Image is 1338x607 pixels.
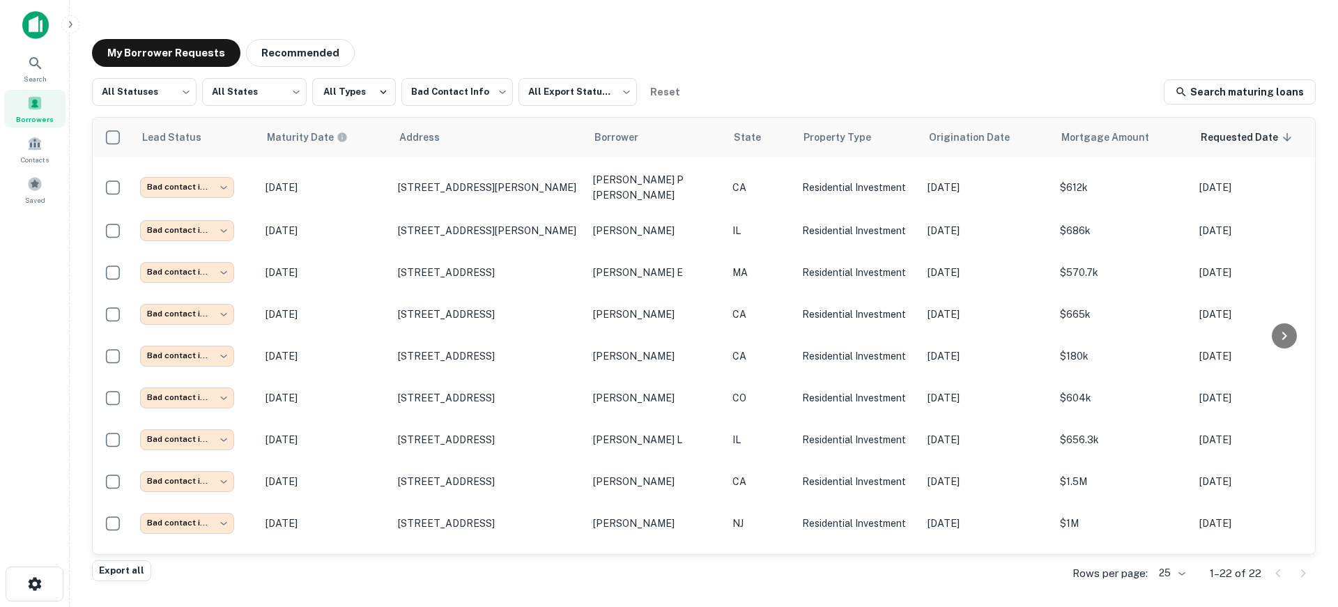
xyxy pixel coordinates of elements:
[732,432,788,447] p: IL
[266,180,384,195] p: [DATE]
[928,390,1046,406] p: [DATE]
[92,560,151,581] button: Export all
[1153,563,1187,583] div: 25
[1060,390,1185,406] p: $604k
[259,118,391,157] th: Maturity dates displayed may be estimated. Please contact the lender for the most accurate maturi...
[1060,348,1185,364] p: $180k
[1199,390,1318,406] p: [DATE]
[586,118,725,157] th: Borrower
[140,262,234,282] div: Bad contact info
[1199,223,1318,238] p: [DATE]
[140,346,234,366] div: Bad contact info
[594,129,656,146] span: Borrower
[1199,516,1318,531] p: [DATE]
[921,118,1053,157] th: Origination Date
[1199,474,1318,489] p: [DATE]
[593,265,718,280] p: [PERSON_NAME] e
[928,432,1046,447] p: [DATE]
[593,348,718,364] p: [PERSON_NAME]
[593,474,718,489] p: [PERSON_NAME]
[266,516,384,531] p: [DATE]
[140,513,234,533] div: Bad contact info
[928,223,1046,238] p: [DATE]
[25,194,45,206] span: Saved
[802,307,914,322] p: Residential Investment
[398,266,579,279] p: [STREET_ADDRESS]
[1199,432,1318,447] p: [DATE]
[140,304,234,324] div: Bad contact info
[398,517,579,530] p: [STREET_ADDRESS]
[1060,516,1185,531] p: $1M
[140,471,234,491] div: Bad contact info
[1061,129,1167,146] span: Mortgage Amount
[732,223,788,238] p: IL
[1268,495,1338,562] iframe: Chat Widget
[732,265,788,280] p: MA
[1060,223,1185,238] p: $686k
[4,49,66,87] a: Search
[22,11,49,39] img: capitalize-icon.png
[928,516,1046,531] p: [DATE]
[928,307,1046,322] p: [DATE]
[1060,474,1185,489] p: $1.5M
[593,432,718,447] p: [PERSON_NAME] l
[246,39,355,67] button: Recommended
[518,74,637,110] div: All Export Statuses
[1199,180,1318,195] p: [DATE]
[4,171,66,208] div: Saved
[802,432,914,447] p: Residential Investment
[1164,79,1316,105] a: Search maturing loans
[643,78,687,106] button: Reset
[802,516,914,531] p: Residential Investment
[16,114,54,125] span: Borrowers
[267,130,334,145] h6: Maturity Date
[1199,348,1318,364] p: [DATE]
[732,307,788,322] p: CA
[802,265,914,280] p: Residential Investment
[398,475,579,488] p: [STREET_ADDRESS]
[141,129,220,146] span: Lead Status
[1060,307,1185,322] p: $665k
[266,223,384,238] p: [DATE]
[398,433,579,446] p: [STREET_ADDRESS]
[929,129,1028,146] span: Origination Date
[140,429,234,450] div: Bad contact info
[593,307,718,322] p: [PERSON_NAME]
[732,516,788,531] p: NJ
[802,474,914,489] p: Residential Investment
[1199,307,1318,322] p: [DATE]
[1060,180,1185,195] p: $612k
[4,130,66,168] a: Contacts
[928,474,1046,489] p: [DATE]
[732,180,788,195] p: CA
[928,265,1046,280] p: [DATE]
[266,307,384,322] p: [DATE]
[732,348,788,364] p: CA
[4,90,66,128] a: Borrowers
[802,348,914,364] p: Residential Investment
[1060,432,1185,447] p: $656.3k
[399,129,458,146] span: Address
[725,118,795,157] th: State
[802,180,914,195] p: Residential Investment
[734,129,779,146] span: State
[803,129,889,146] span: Property Type
[398,392,579,404] p: [STREET_ADDRESS]
[795,118,921,157] th: Property Type
[802,223,914,238] p: Residential Investment
[1060,265,1185,280] p: $570.7k
[267,130,348,145] div: Maturity dates displayed may be estimated. Please contact the lender for the most accurate maturi...
[593,172,718,203] p: [PERSON_NAME] p [PERSON_NAME]
[266,265,384,280] p: [DATE]
[267,130,366,145] span: Maturity dates displayed may be estimated. Please contact the lender for the most accurate maturi...
[266,474,384,489] p: [DATE]
[1072,565,1148,582] p: Rows per page:
[401,74,513,110] div: Bad Contact Info
[202,74,307,110] div: All States
[266,390,384,406] p: [DATE]
[1201,129,1296,146] span: Requested Date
